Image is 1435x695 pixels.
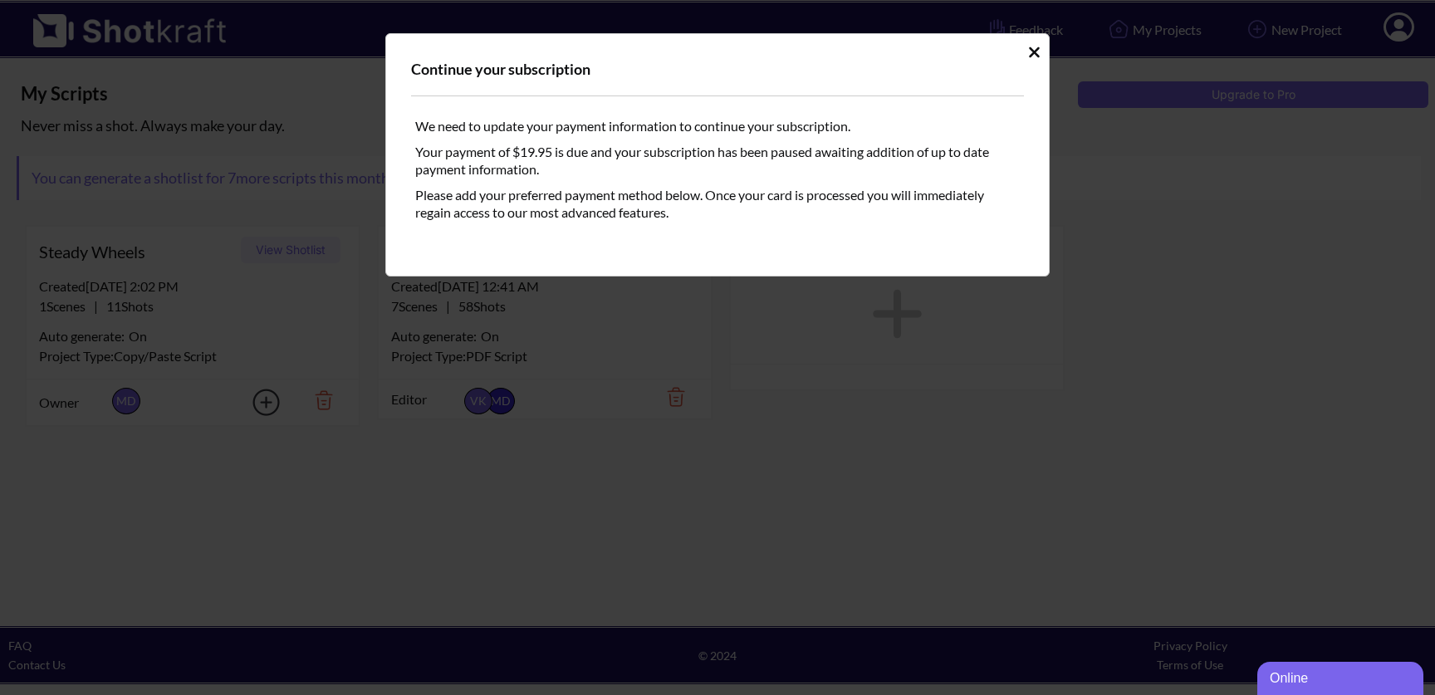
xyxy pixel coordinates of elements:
div: Idle Modal [385,33,1050,277]
div: Your payment of $19.95 is due and your subscription has been paused awaiting addition of up to da... [411,139,1024,182]
iframe: chat widget [1257,658,1427,695]
div: Continue your subscription [411,59,1024,79]
div: Please add your preferred payment method below. Once your card is processed you will immediately ... [411,182,1024,242]
div: We need to update your payment information to continue your subscription. [411,113,1024,139]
